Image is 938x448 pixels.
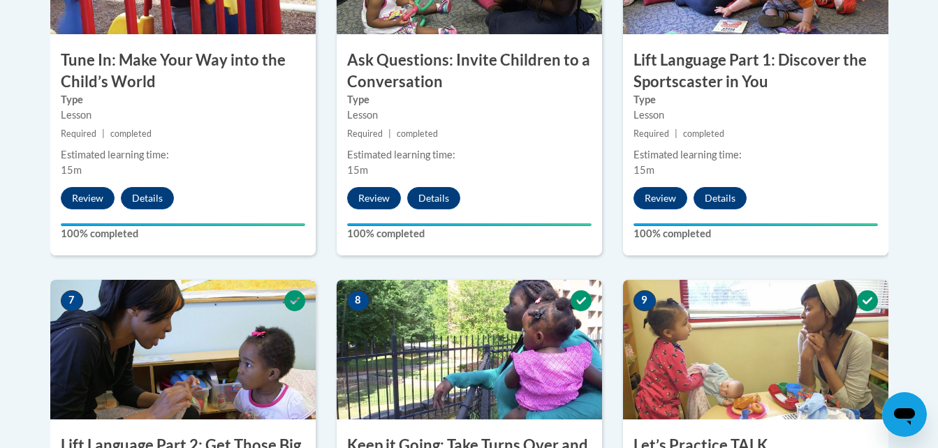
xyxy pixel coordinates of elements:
[633,92,878,107] label: Type
[337,50,602,93] h3: Ask Questions: Invite Children to a Conversation
[675,128,677,139] span: |
[61,92,305,107] label: Type
[61,223,305,226] div: Your progress
[347,147,592,163] div: Estimated learning time:
[633,187,687,209] button: Review
[694,187,747,209] button: Details
[347,187,401,209] button: Review
[347,164,368,176] span: 15m
[623,280,888,419] img: Course Image
[683,128,724,139] span: completed
[61,107,305,123] div: Lesson
[61,187,115,209] button: Review
[882,392,927,437] iframe: Button to launch messaging window
[347,226,592,241] label: 100% completed
[633,223,878,226] div: Your progress
[633,147,878,163] div: Estimated learning time:
[61,226,305,241] label: 100% completed
[102,128,105,139] span: |
[347,128,383,139] span: Required
[633,164,654,176] span: 15m
[121,187,174,209] button: Details
[110,128,152,139] span: completed
[337,280,602,419] img: Course Image
[623,50,888,93] h3: Lift Language Part 1: Discover the Sportscaster in You
[633,290,656,311] span: 9
[61,128,96,139] span: Required
[407,187,460,209] button: Details
[347,92,592,107] label: Type
[61,290,83,311] span: 7
[347,223,592,226] div: Your progress
[50,280,316,419] img: Course Image
[397,128,438,139] span: completed
[633,226,878,241] label: 100% completed
[388,128,391,139] span: |
[347,107,592,123] div: Lesson
[61,147,305,163] div: Estimated learning time:
[347,290,369,311] span: 8
[50,50,316,93] h3: Tune In: Make Your Way into the Child’s World
[633,128,669,139] span: Required
[61,164,82,176] span: 15m
[633,107,878,123] div: Lesson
